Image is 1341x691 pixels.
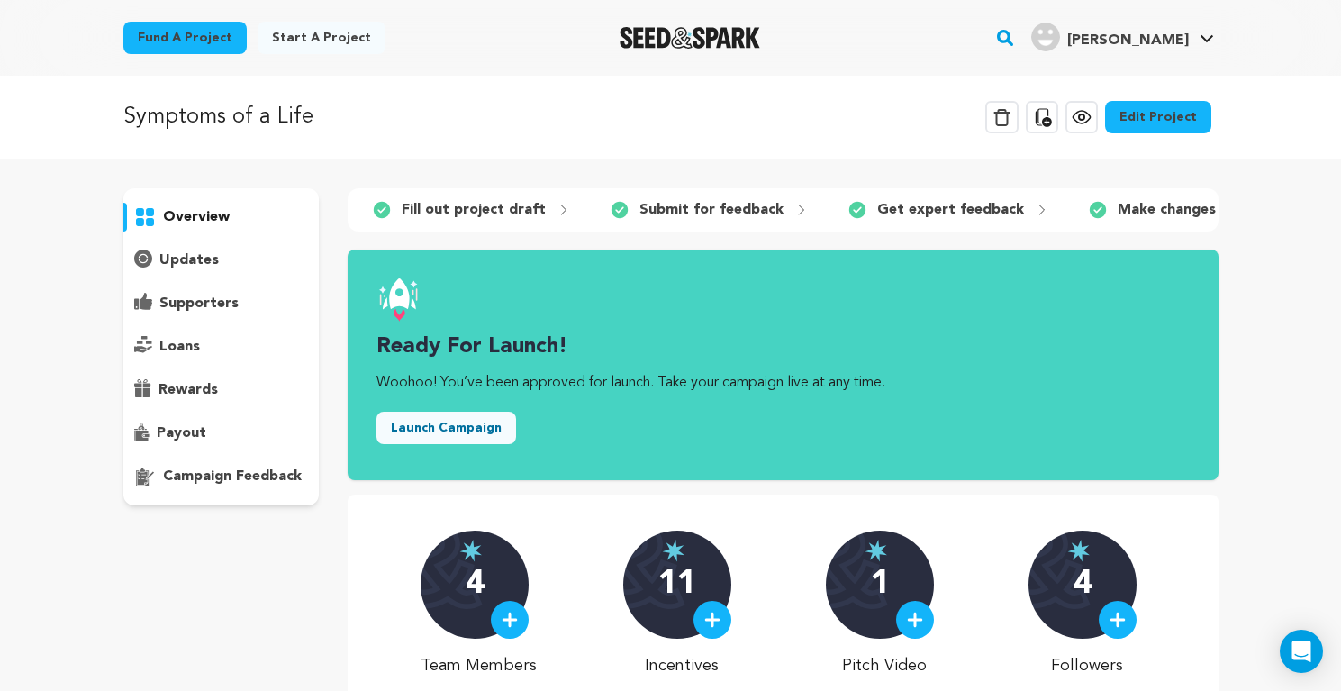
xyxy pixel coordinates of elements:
[1028,19,1218,51] a: Shankman S.'s Profile
[163,466,302,487] p: campaign feedback
[1031,23,1060,51] img: user.png
[159,336,200,358] p: loans
[704,612,720,628] img: plus.svg
[871,567,890,603] p: 1
[258,22,385,54] a: Start a project
[123,376,320,405] button: rewards
[1028,653,1145,678] p: Followers
[123,246,320,275] button: updates
[123,101,313,133] p: Symptoms of a Life
[123,203,320,232] button: overview
[907,612,923,628] img: plus.svg
[1105,101,1211,133] a: Edit Project
[1118,199,1216,221] p: Make changes
[123,419,320,448] button: payout
[639,199,784,221] p: Submit for feedback
[1031,23,1189,51] div: Shankman S.'s Profile
[376,372,1189,394] p: Woohoo! You’ve been approved for launch. Take your campaign live at any time.
[826,653,942,678] p: Pitch Video
[159,379,218,401] p: rewards
[376,412,516,444] button: Launch Campaign
[159,293,239,314] p: supporters
[421,653,537,678] p: Team Members
[1067,33,1189,48] span: [PERSON_NAME]
[376,278,420,322] img: launch.svg
[376,332,1189,361] h3: Ready for launch!
[1280,630,1323,673] div: Open Intercom Messenger
[1110,612,1126,628] img: plus.svg
[123,22,247,54] a: Fund a project
[1074,567,1092,603] p: 4
[123,289,320,318] button: supporters
[402,199,546,221] p: Fill out project draft
[623,653,739,678] p: Incentives
[1028,19,1218,57] span: Shankman S.'s Profile
[502,612,518,628] img: plus.svg
[159,250,219,271] p: updates
[658,567,696,603] p: 11
[123,332,320,361] button: loans
[157,423,206,444] p: payout
[620,27,761,49] a: Seed&Spark Homepage
[163,206,230,228] p: overview
[123,462,320,491] button: campaign feedback
[466,567,485,603] p: 4
[877,199,1024,221] p: Get expert feedback
[620,27,761,49] img: Seed&Spark Logo Dark Mode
